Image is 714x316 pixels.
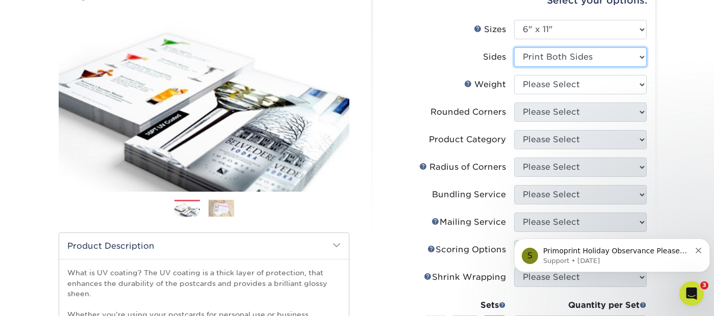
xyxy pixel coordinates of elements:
div: Radius of Corners [419,161,506,173]
iframe: Intercom live chat [679,281,704,306]
div: Sides [483,51,506,63]
img: Postcards 01 [174,200,200,218]
div: Scoring Options [427,244,506,256]
div: Shrink Wrapping [424,271,506,283]
div: Mailing Service [431,216,506,228]
div: Sizes [474,23,506,36]
div: Weight [464,78,506,91]
div: Sets [424,299,506,311]
iframe: Google Customer Reviews [3,285,87,312]
span: 3 [700,281,708,289]
div: Quantity per Set [514,299,647,311]
div: Bundling Service [432,189,506,201]
img: Postcards 02 [209,199,234,217]
h2: Product Description [59,233,349,259]
iframe: Intercom notifications message [510,217,714,288]
div: Product Category [429,134,506,146]
img: Glossy UV Coated 01 [59,2,349,203]
div: Rounded Corners [430,106,506,118]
